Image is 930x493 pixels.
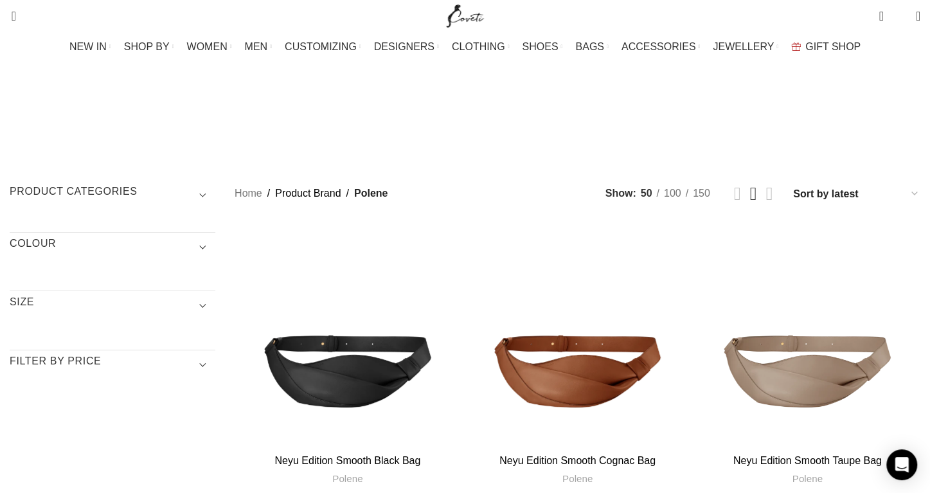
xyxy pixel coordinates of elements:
[285,40,357,53] span: CUSTOMIZING
[187,40,228,53] span: WOMEN
[562,472,593,485] a: Polene
[245,34,272,60] a: MEN
[285,34,361,60] a: CUSTOMIZING
[893,3,906,29] div: My Wishlist
[274,455,420,466] a: Neyu Edition Smooth Black Bag
[713,34,778,60] a: JEWELLERY
[621,34,701,60] a: ACCESSORIES
[694,222,920,449] a: Neyu Edition Smooth Taupe Bag
[3,34,927,60] div: Main navigation
[443,10,487,21] a: Site logo
[791,34,861,60] a: GIFT SHOP
[69,34,111,60] a: NEW IN
[374,34,439,60] a: DESIGNERS
[575,34,608,60] a: BAGS
[332,472,362,485] a: Polene
[69,40,107,53] span: NEW IN
[896,13,906,22] span: 0
[3,3,16,29] a: Search
[10,354,215,376] h3: Filter by price
[187,34,232,60] a: WOMEN
[872,3,890,29] a: 0
[792,472,823,485] a: Polene
[374,40,434,53] span: DESIGNERS
[10,295,215,317] h3: SIZE
[575,40,604,53] span: BAGS
[805,40,861,53] span: GIFT SHOP
[124,40,170,53] span: SHOP BY
[10,184,215,206] h3: Product categories
[621,40,696,53] span: ACCESSORIES
[452,34,510,60] a: CLOTHING
[452,40,505,53] span: CLOTHING
[886,449,917,480] div: Open Intercom Messenger
[713,40,774,53] span: JEWELLERY
[245,40,268,53] span: MEN
[522,34,562,60] a: SHOES
[124,34,174,60] a: SHOP BY
[235,222,461,449] a: Neyu Edition Smooth Black Bag
[499,455,656,466] a: Neyu Edition Smooth Cognac Bag
[880,6,890,16] span: 0
[465,222,691,449] a: Neyu Edition Smooth Cognac Bag
[791,42,801,51] img: GiftBag
[733,455,882,466] a: Neyu Edition Smooth Taupe Bag
[10,237,215,258] h3: COLOUR
[522,40,558,53] span: SHOES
